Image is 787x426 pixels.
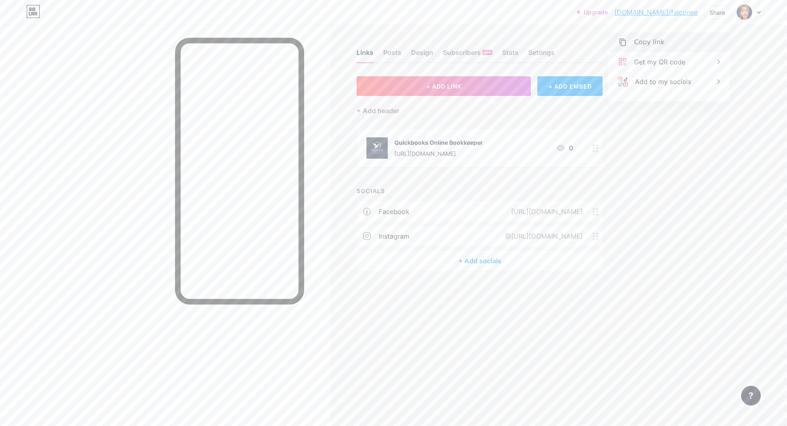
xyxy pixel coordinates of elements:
div: Subscribers [443,48,492,62]
div: facebook [379,207,409,216]
button: + ADD LINK [357,76,531,96]
div: + Add header [357,106,399,116]
span: + ADD LINK [426,83,462,90]
div: [URL][DOMAIN_NAME] [498,207,593,216]
div: Quickbooks Online Bookkeeper [394,138,483,147]
img: Quickbooks Online Bookkeeper [366,137,388,159]
div: @[URL][DOMAIN_NAME] [492,231,593,241]
div: + ADD EMBED [537,76,603,96]
div: Stats [502,48,519,62]
div: Posts [383,48,401,62]
div: + Add socials [357,251,603,271]
span: NEW [484,50,491,55]
div: Design [411,48,433,62]
img: Falconeer Consulting Services [737,5,752,20]
div: Share [710,8,725,17]
div: [URL][DOMAIN_NAME] [394,149,483,158]
div: Get my QR code [634,57,685,67]
div: Links [357,48,373,62]
a: [DOMAIN_NAME]/falconee [614,7,698,17]
div: 0 [556,143,573,153]
div: instagram [379,231,409,241]
div: Add to my socials [635,77,691,87]
a: Upgrade [577,9,608,16]
div: SOCIALS [357,187,603,195]
div: Copy link [634,37,664,47]
div: Settings [528,48,555,62]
